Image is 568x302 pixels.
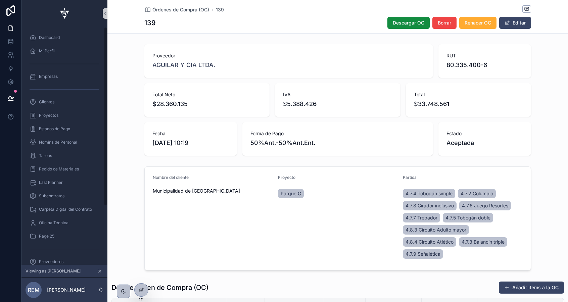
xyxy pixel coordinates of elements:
[438,19,451,26] span: Borrar
[26,256,103,268] a: Proveedores
[39,234,54,239] span: Page 25
[39,166,79,172] span: Pedido de Materiales
[281,190,301,197] span: Parque G
[26,45,103,57] a: Mi Perfil
[393,19,424,26] span: Descargar OC
[403,175,417,180] span: Partida
[39,207,92,212] span: Carpeta Digital del Contrato
[446,130,523,137] span: Estado
[39,180,63,185] span: Last Planner
[26,109,103,121] a: Proyectos
[39,35,60,40] span: Dashboard
[406,251,440,257] span: 4.7.9 Señalética
[406,226,466,233] span: 4.8.3 Circuito Adulto mayor
[152,91,262,98] span: Total Neto
[153,188,273,194] span: Municipalidad de [GEOGRAPHIC_DATA]
[445,214,490,221] span: 4.7.5 Tobogán doble
[459,17,496,29] button: Rehacer OC
[465,19,491,26] span: Rehacer OC
[152,130,229,137] span: Fecha
[250,138,425,148] span: 50%Ant.-50%Ant.Ent.
[461,190,493,197] span: 4.7.2 Columpio
[403,201,457,210] a: 4.7.8 Girador inclusivo
[446,60,523,70] span: 80.335.400-6
[26,136,103,148] a: Nomina de Personal
[446,138,523,148] span: Aceptada
[499,17,531,29] button: Editar
[39,113,58,118] span: Proyectos
[499,282,564,294] button: Añadir items a la OC
[152,99,262,109] span: $28.360.135
[278,189,304,198] a: Parque G
[26,32,103,44] a: Dashboard
[26,177,103,189] a: Last Planner
[152,138,229,148] span: [DATE] 10:19
[216,6,224,13] a: 139
[144,18,156,28] h1: 139
[152,6,209,13] span: Órdenes de Compra (OC)
[403,213,440,222] a: 4.7.7 Trepador
[152,52,425,59] span: Proveedor
[283,99,392,109] span: $5.388.426
[406,239,454,245] span: 4.8.4 Circuito Atlético
[432,17,457,29] button: Borrar
[39,259,63,264] span: Proveedores
[414,91,523,98] span: Total
[387,17,430,29] button: Descargar OC
[403,189,455,198] a: 4.7.4 Tobogán simple
[152,60,215,70] a: AGUILAR Y CIA LTDA.
[462,239,505,245] span: 4.7.3 Balancín triple
[403,237,456,247] a: 4.8.4 Circuito Atlético
[21,27,107,265] div: scrollable content
[459,201,511,210] a: 4.7.6 Juego Resortes
[26,150,103,162] a: Tareas
[144,6,209,13] a: Órdenes de Compra (OC)
[28,286,40,294] span: REM
[26,123,103,135] a: Estados de Pago
[403,225,469,235] a: 4.8.3 Circuito Adulto mayor
[26,190,103,202] a: Subcontratos
[406,202,454,209] span: 4.7.8 Girador inclusivo
[283,91,392,98] span: IVA
[153,175,189,180] span: Nombre del cliente
[26,163,103,175] a: Pedido de Materiales
[39,220,68,225] span: Oficina Técnica
[250,130,425,137] span: Forma de Pago
[446,52,523,59] span: RUT
[26,268,81,274] span: Viewing as [PERSON_NAME]
[47,287,86,293] p: [PERSON_NAME]
[39,193,64,199] span: Subcontratos
[26,96,103,108] a: Clientes
[39,48,55,54] span: Mi Perfil
[26,70,103,83] a: Empresas
[462,202,508,209] span: 4.7.6 Juego Resortes
[26,203,103,215] a: Carpeta Digital del Contrato
[111,283,208,292] h1: Detalle Orden de Compra (OC)
[278,175,295,180] span: Proyecto
[459,237,507,247] a: 4.7.3 Balancín triple
[458,189,496,198] a: 4.7.2 Columpio
[414,99,523,109] span: $33.748.561
[39,74,58,79] span: Empresas
[406,214,437,221] span: 4.7.7 Trepador
[443,213,493,222] a: 4.7.5 Tobogán doble
[406,190,453,197] span: 4.7.4 Tobogán simple
[56,8,73,19] img: App logo
[403,249,443,259] a: 4.7.9 Señalética
[26,217,103,229] a: Oficina Técnica
[39,126,70,132] span: Estados de Pago
[39,153,52,158] span: Tareas
[39,99,54,105] span: Clientes
[26,230,103,242] a: Page 25
[39,140,77,145] span: Nomina de Personal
